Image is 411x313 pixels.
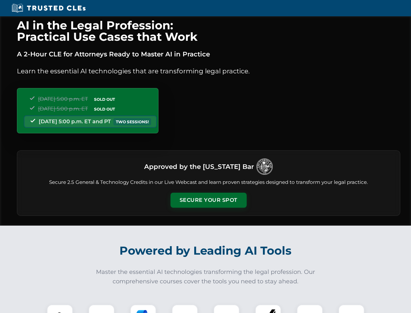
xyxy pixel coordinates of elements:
span: [DATE] 5:00 p.m. ET [38,106,88,112]
span: SOLD OUT [92,106,117,112]
h1: AI in the Legal Profession: Practical Use Cases that Work [17,20,400,42]
p: A 2-Hour CLE for Attorneys Ready to Master AI in Practice [17,49,400,59]
h2: Powered by Leading AI Tools [25,239,386,262]
img: Logo [256,158,273,175]
span: [DATE] 5:00 p.m. ET [38,96,88,102]
p: Secure 2.5 General & Technology Credits in our Live Webcast and learn proven strategies designed ... [25,179,392,186]
p: Learn the essential AI technologies that are transforming legal practice. [17,66,400,76]
h3: Approved by the [US_STATE] Bar [144,161,254,172]
button: Secure Your Spot [171,193,247,208]
img: Trusted CLEs [10,3,88,13]
p: Master the essential AI technologies transforming the legal profession. Our comprehensive courses... [92,267,320,286]
span: SOLD OUT [92,96,117,103]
